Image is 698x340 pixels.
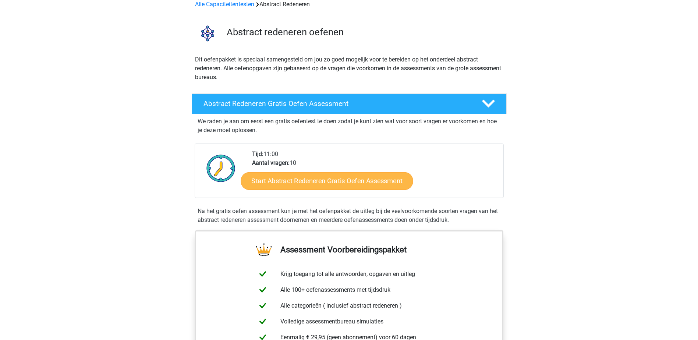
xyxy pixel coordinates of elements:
[252,150,263,157] b: Tijd:
[247,150,503,198] div: 11:00 10
[203,99,470,108] h4: Abstract Redeneren Gratis Oefen Assessment
[189,93,510,114] a: Abstract Redeneren Gratis Oefen Assessment
[192,18,223,49] img: abstract redeneren
[198,117,501,135] p: We raden je aan om eerst een gratis oefentest te doen zodat je kunt zien wat voor soort vragen er...
[241,172,413,190] a: Start Abstract Redeneren Gratis Oefen Assessment
[202,150,240,187] img: Klok
[195,1,254,8] a: Alle Capaciteitentesten
[195,207,504,224] div: Na het gratis oefen assessment kun je met het oefenpakket de uitleg bij de veelvoorkomende soorte...
[252,159,290,166] b: Aantal vragen:
[195,55,503,82] p: Dit oefenpakket is speciaal samengesteld om jou zo goed mogelijk voor te bereiden op het onderdee...
[227,26,501,38] h3: Abstract redeneren oefenen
